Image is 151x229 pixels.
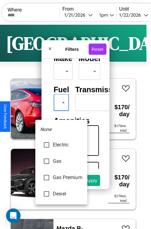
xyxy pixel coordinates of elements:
div: Give Feedback [3,104,7,129]
span: Desiel [53,190,82,198]
em: None [40,126,52,133]
span: Gas Premium [53,174,82,181]
span: Electric [53,141,82,149]
div: Open Intercom Messenger [6,208,21,223]
span: Gas [53,158,82,165]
